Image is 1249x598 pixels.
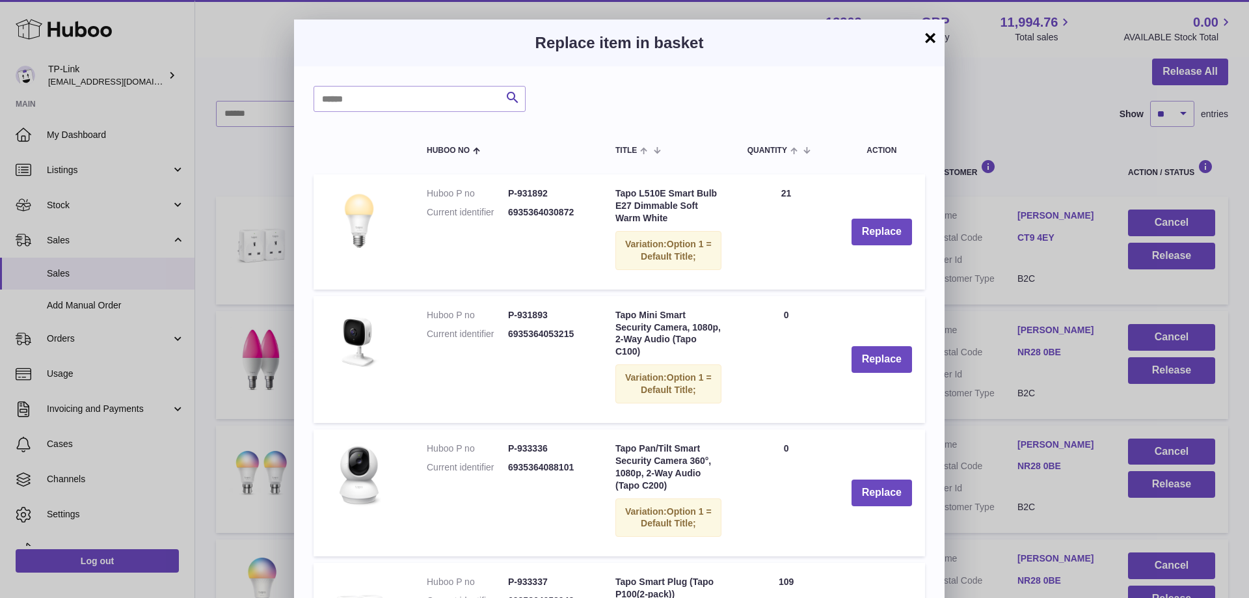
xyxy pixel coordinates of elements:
dt: Current identifier [427,328,508,340]
dd: 6935364088101 [508,461,589,474]
td: Tapo L510E Smart Bulb E27 Dimmable Soft Warm White [602,174,734,289]
dt: Huboo P no [427,187,508,200]
dt: Huboo P no [427,309,508,321]
div: Variation: [615,364,721,403]
th: Action [839,131,925,168]
span: Option 1 = Default Title; [641,239,712,262]
img: Tapo Pan/Tilt Smart Security Camera 360°, 1080p, 2-Way Audio (Tapo C200) [327,442,392,508]
button: Replace [852,219,912,245]
dd: 6935364053215 [508,328,589,340]
dt: Huboo P no [427,576,508,588]
img: Tapo L510E Smart Bulb E27 Dimmable Soft Warm White [327,187,392,252]
span: Huboo no [427,146,470,155]
h3: Replace item in basket [314,33,925,53]
td: 0 [734,296,839,423]
dd: P-933337 [508,576,589,588]
dd: P-933336 [508,442,589,455]
button: Replace [852,480,912,506]
td: 0 [734,429,839,556]
span: Option 1 = Default Title; [641,372,712,395]
span: Quantity [747,146,787,155]
img: Tapo Mini Smart Security Camera, 1080p, 2-Way Audio (Tapo C100) [327,309,392,374]
td: 21 [734,174,839,289]
dt: Huboo P no [427,442,508,455]
span: Option 1 = Default Title; [641,506,712,529]
dd: P-931893 [508,309,589,321]
dd: 6935364030872 [508,206,589,219]
td: Tapo Pan/Tilt Smart Security Camera 360°, 1080p, 2-Way Audio (Tapo C200) [602,429,734,556]
dt: Current identifier [427,206,508,219]
span: Title [615,146,637,155]
dd: P-931892 [508,187,589,200]
dt: Current identifier [427,461,508,474]
div: Variation: [615,231,721,270]
div: Variation: [615,498,721,537]
button: Replace [852,346,912,373]
button: × [922,30,938,46]
td: Tapo Mini Smart Security Camera, 1080p, 2-Way Audio (Tapo C100) [602,296,734,423]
